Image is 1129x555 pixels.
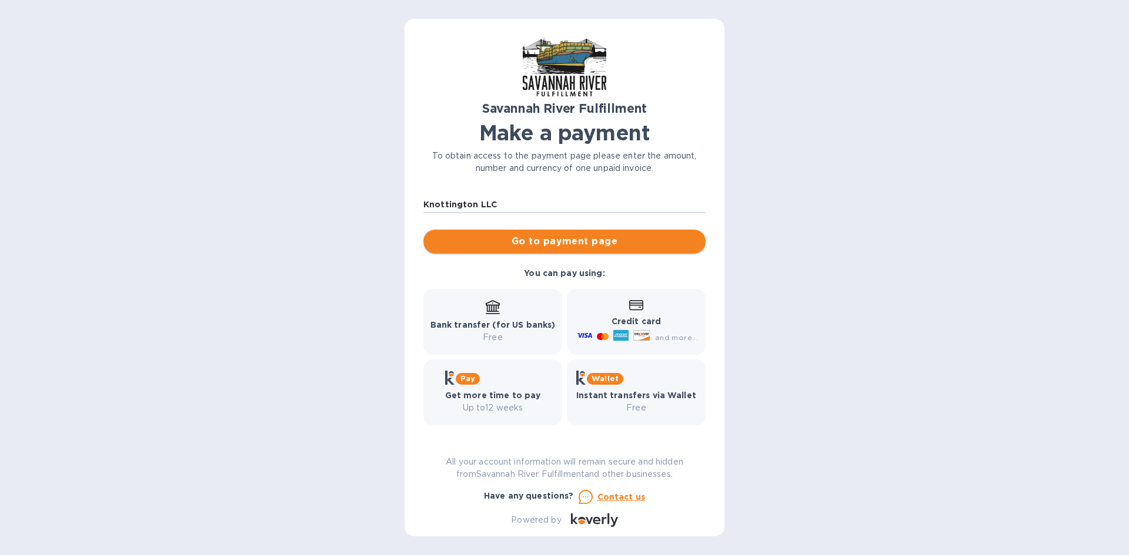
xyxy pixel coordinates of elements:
[423,150,706,174] p: To obtain access to the payment page please enter the amount, number and currency of one unpaid i...
[597,492,646,502] u: Contact us
[423,456,706,480] p: All your account information will remain secure and hidden from Savannah River Fulfillment and ot...
[460,374,475,383] b: Pay
[430,331,556,344] p: Free
[511,514,561,526] p: Powered by
[655,333,698,342] span: and more...
[576,391,696,400] b: Instant transfers via Wallet
[445,391,541,400] b: Get more time to pay
[484,491,574,500] b: Have any questions?
[576,402,696,414] p: Free
[430,320,556,329] b: Bank transfer (for US banks)
[423,230,706,253] button: Go to payment page
[524,268,604,278] b: You can pay using:
[482,101,647,116] b: Savannah River Fulfillment
[592,374,619,383] b: Wallet
[433,234,696,248] span: Go to payment page
[423,196,706,213] input: Enter business name
[612,317,661,326] b: Credit card
[445,402,541,414] p: Up to 12 weeks
[423,120,706,145] h1: Make a payment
